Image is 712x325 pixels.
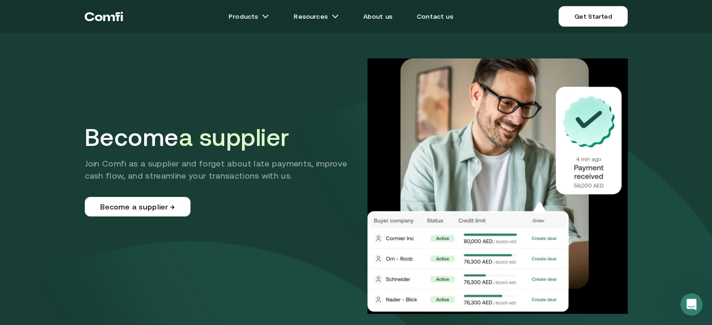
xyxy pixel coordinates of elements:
[331,13,339,20] img: arrow icons
[85,2,123,30] a: Return to the top of the Comfi home page
[352,7,404,26] a: About us
[85,158,359,182] p: Join Comfi as a supplier and forget about late payments, improve cash flow, and streamline your t...
[262,13,269,20] img: arrow icons
[680,293,703,316] iframe: Intercom live chat
[217,7,280,26] a: Productsarrow icons
[85,123,359,152] h1: Become
[405,7,464,26] a: Contact us
[179,123,289,151] span: a supplier
[367,58,628,314] img: Supplier Hero Image
[282,7,350,26] a: Resourcesarrow icons
[85,197,191,217] a: Become a supplier →
[558,6,627,27] a: Get Started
